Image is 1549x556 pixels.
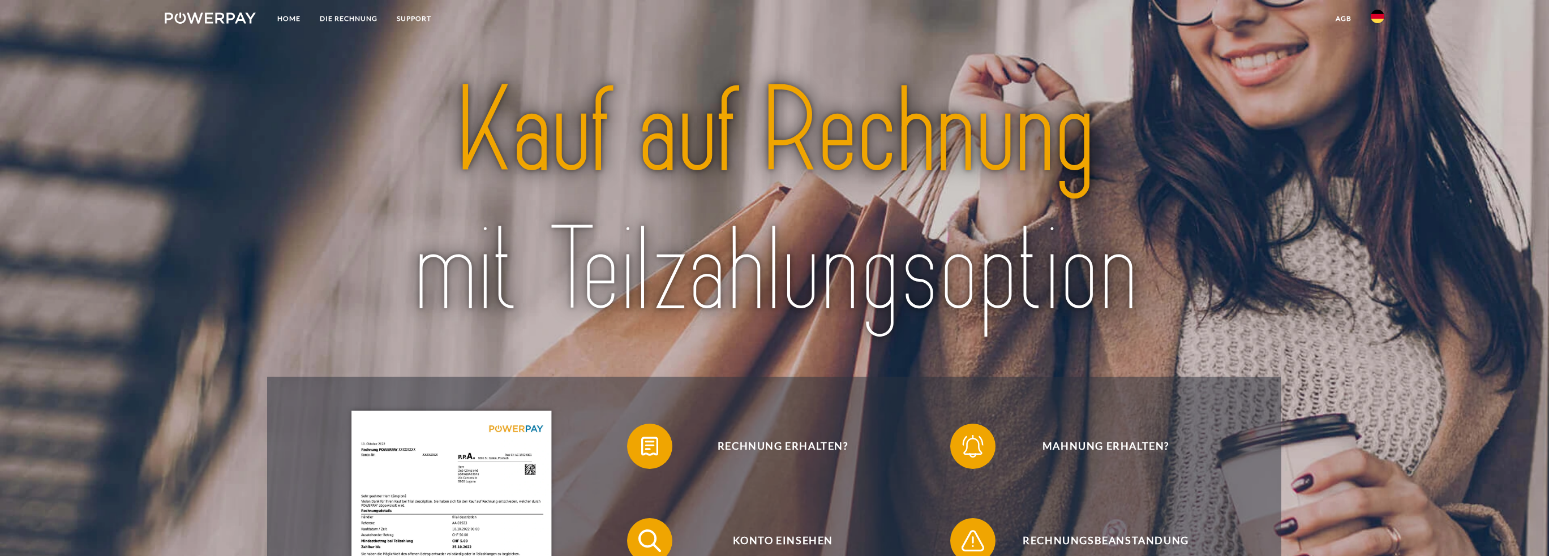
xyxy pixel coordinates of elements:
[1326,8,1361,29] a: agb
[326,55,1222,347] img: title-powerpay_de.svg
[387,8,441,29] a: SUPPORT
[636,527,664,555] img: qb_search.svg
[644,424,921,469] span: Rechnung erhalten?
[636,432,664,460] img: qb_bill.svg
[310,8,387,29] a: DIE RECHNUNG
[967,424,1245,469] span: Mahnung erhalten?
[1371,10,1384,23] img: de
[165,12,256,24] img: logo-powerpay-white.svg
[950,424,1245,469] button: Mahnung erhalten?
[959,432,987,460] img: qb_bell.svg
[268,8,310,29] a: Home
[959,527,987,555] img: qb_warning.svg
[627,424,921,469] button: Rechnung erhalten?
